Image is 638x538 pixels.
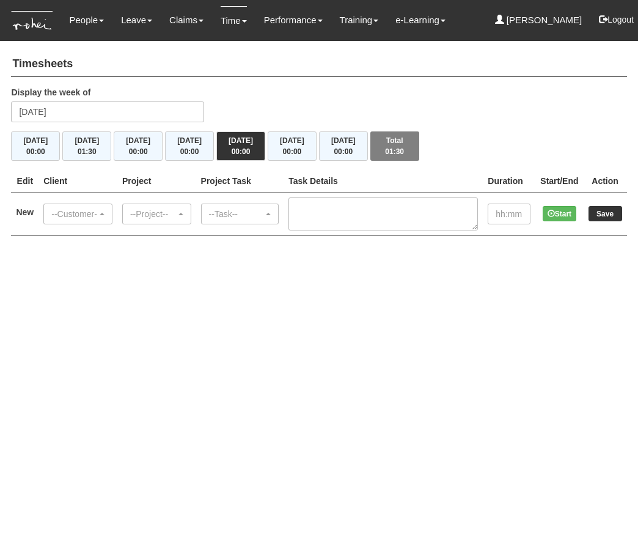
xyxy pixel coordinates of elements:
label: Display the week of [11,86,90,98]
a: e-Learning [395,6,446,34]
a: Leave [121,6,152,34]
input: Save [588,206,622,221]
a: Time [221,6,247,35]
th: Duration [483,170,535,193]
button: [DATE]00:00 [114,131,163,161]
th: Project Task [196,170,284,193]
span: 01:30 [78,147,97,156]
th: Task Details [284,170,483,193]
th: Client [38,170,117,193]
button: [DATE]00:00 [268,131,317,161]
div: --Customer-- [51,208,97,220]
label: New [16,206,34,218]
h4: Timesheets [11,52,626,77]
a: Training [340,6,379,34]
button: [DATE]00:00 [11,131,60,161]
a: Claims [169,6,204,34]
button: Start [543,206,576,221]
div: Timesheet Week Summary [11,131,626,161]
div: --Task-- [209,208,264,220]
span: 00:00 [129,147,148,156]
span: 00:00 [334,147,353,156]
span: 00:00 [232,147,251,156]
button: [DATE]00:00 [216,131,265,161]
th: Start/End [535,170,583,193]
a: People [69,6,104,34]
input: hh:mm [488,204,530,224]
a: [PERSON_NAME] [495,6,582,34]
span: 00:00 [283,147,302,156]
span: 00:00 [26,147,45,156]
button: --Task-- [201,204,279,224]
th: Action [584,170,627,193]
th: Project [117,170,196,193]
button: [DATE]00:00 [319,131,368,161]
button: [DATE]01:30 [62,131,111,161]
button: Total01:30 [370,131,419,161]
div: --Project-- [130,208,176,220]
span: 00:00 [180,147,199,156]
th: Edit [11,170,38,193]
button: [DATE]00:00 [165,131,214,161]
a: Performance [264,6,323,34]
button: --Project-- [122,204,191,224]
span: 01:30 [385,147,404,156]
button: --Customer-- [43,204,112,224]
